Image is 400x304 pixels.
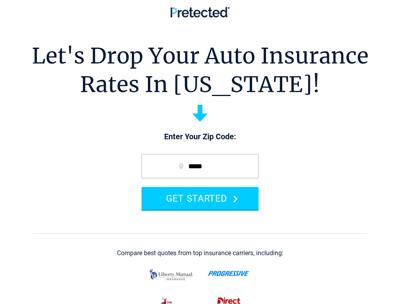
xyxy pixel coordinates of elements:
[170,7,230,17] img: Pretected Logo
[32,42,369,99] h1: Let's Drop Your Auto Insurance Rates In [US_STATE]!
[117,250,283,257] div: Compare best quotes from top insurance carriers, including:
[142,154,258,178] input: zip code
[147,265,195,284] img: liberty
[208,271,250,276] img: progressive
[134,131,266,142] p: Enter Your Zip Code:
[142,187,258,210] button: GET STARTED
